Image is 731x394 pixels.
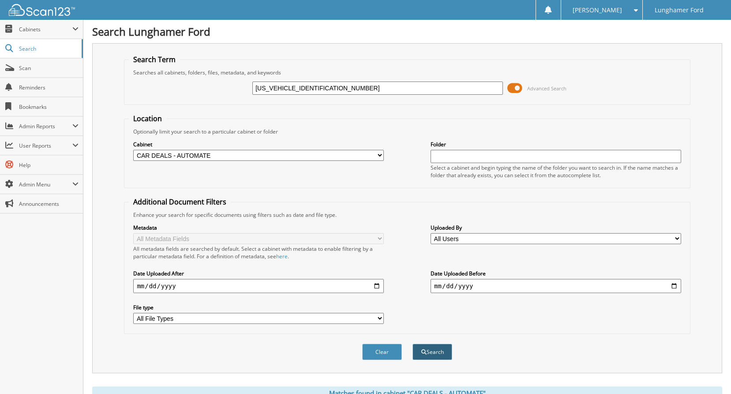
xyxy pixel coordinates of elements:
iframe: Chat Widget [687,352,731,394]
span: [PERSON_NAME] [573,7,622,13]
span: Advanced Search [527,85,566,92]
div: Select a cabinet and begin typing the name of the folder you want to search in. If the name match... [431,164,681,179]
span: Bookmarks [19,103,79,111]
button: Clear [362,344,402,360]
span: Lunghamer Ford [655,7,704,13]
div: Enhance your search for specific documents using filters such as date and file type. [129,211,685,219]
span: Admin Reports [19,123,72,130]
span: Cabinets [19,26,72,33]
div: Optionally limit your search to a particular cabinet or folder [129,128,685,135]
legend: Search Term [129,55,180,64]
label: Date Uploaded Before [431,270,681,277]
div: All metadata fields are searched by default. Select a cabinet with metadata to enable filtering b... [133,245,384,260]
label: Metadata [133,224,384,231]
span: Reminders [19,84,79,91]
div: Searches all cabinets, folders, files, metadata, and keywords [129,69,685,76]
label: Uploaded By [431,224,681,231]
span: Help [19,161,79,169]
span: Scan [19,64,79,72]
img: scan123-logo-white.svg [9,4,75,16]
legend: Additional Document Filters [129,197,231,207]
legend: Location [129,114,166,123]
label: Date Uploaded After [133,270,384,277]
span: User Reports [19,142,72,149]
label: Folder [431,141,681,148]
a: here [276,253,288,260]
label: File type [133,304,384,311]
span: Announcements [19,200,79,208]
span: Admin Menu [19,181,72,188]
button: Search [412,344,452,360]
input: end [431,279,681,293]
label: Cabinet [133,141,384,148]
span: Search [19,45,77,52]
input: start [133,279,384,293]
h1: Search Lunghamer Ford [92,24,722,39]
